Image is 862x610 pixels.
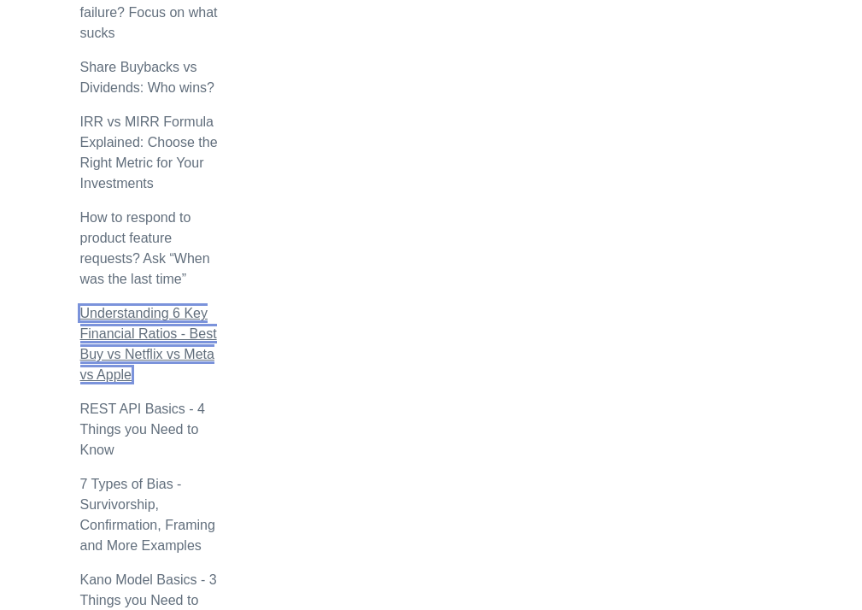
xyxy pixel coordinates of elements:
a: Share Buybacks vs Dividends: Who wins? [80,60,214,95]
a: IRR vs MIRR Formula Explained: Choose the Right Metric for Your Investments [80,114,218,191]
a: 7 Types of Bias - Survivorship, Confirmation, Framing and More Examples [80,477,215,553]
a: How to respond to product feature requests? Ask “When was the last time” [80,210,210,286]
a: Understanding 6 Key Financial Ratios - Best Buy vs Netflix vs Meta vs Apple [80,306,217,382]
a: REST API Basics - 4 Things you Need to Know [80,402,205,457]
